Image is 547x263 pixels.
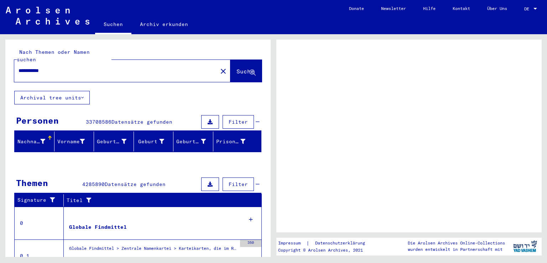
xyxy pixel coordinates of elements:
mat-header-cell: Geburt‏ [134,131,174,151]
p: Copyright © Arolsen Archives, 2021 [278,247,374,253]
span: 4285890 [82,181,105,187]
div: Prisoner # [216,138,246,145]
p: wurden entwickelt in Partnerschaft mit [408,246,505,253]
a: Datenschutzerklärung [309,239,374,247]
div: Personen [16,114,59,127]
div: Geburtsdatum [176,136,215,147]
div: Titel [67,195,255,206]
div: 350 [240,240,261,247]
div: Geburtsname [97,136,135,147]
span: Suche [236,68,254,75]
mat-header-cell: Prisoner # [213,131,261,151]
span: DE [524,6,532,11]
div: Globale Findmittel [69,223,127,231]
div: Signature [17,195,65,206]
div: Vorname [57,138,85,145]
mat-header-cell: Vorname [54,131,94,151]
div: Nachname [17,136,54,147]
div: Geburt‏ [137,138,165,145]
a: Impressum [278,239,306,247]
mat-header-cell: Geburtsname [94,131,134,151]
span: Datensätze gefunden [111,119,172,125]
span: Datensätze gefunden [105,181,166,187]
div: Geburtsname [97,138,126,145]
div: Globale Findmittel > Zentrale Namenkartei > Karteikarten, die im Rahmen der sequentiellen Massend... [69,245,236,255]
div: Vorname [57,136,94,147]
a: Suchen [95,16,131,34]
mat-header-cell: Nachname [15,131,54,151]
button: Filter [223,115,254,129]
mat-header-cell: Geburtsdatum [173,131,213,151]
p: Die Arolsen Archives Online-Collections [408,240,505,246]
button: Archival tree units [14,91,90,104]
img: Arolsen_neg.svg [6,7,89,25]
div: Titel [67,197,248,204]
div: Signature [17,196,58,204]
span: Filter [229,181,248,187]
div: | [278,239,374,247]
div: Geburtsdatum [176,138,206,145]
span: 33708586 [86,119,111,125]
mat-label: Nach Themen oder Namen suchen [17,49,90,63]
button: Filter [223,177,254,191]
img: yv_logo.png [512,237,538,255]
div: Geburt‏ [137,136,173,147]
div: Themen [16,176,48,189]
a: Archiv erkunden [131,16,197,33]
button: Suche [230,60,262,82]
div: Nachname [17,138,45,145]
span: Filter [229,119,248,125]
button: Clear [216,64,230,78]
td: 0 [15,207,64,239]
mat-icon: close [219,67,228,76]
div: Prisoner # [216,136,255,147]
